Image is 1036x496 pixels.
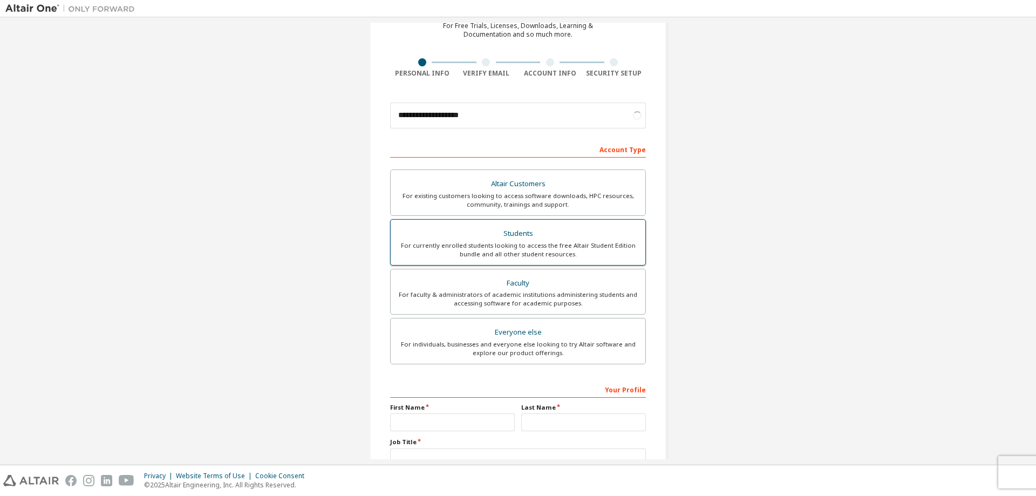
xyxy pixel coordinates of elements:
p: © 2025 Altair Engineering, Inc. All Rights Reserved. [144,480,311,490]
div: Account Info [518,69,582,78]
label: First Name [390,403,515,412]
div: Everyone else [397,325,639,340]
div: For Free Trials, Licenses, Downloads, Learning & Documentation and so much more. [443,22,593,39]
div: Cookie Consent [255,472,311,480]
label: Last Name [521,403,646,412]
img: youtube.svg [119,475,134,486]
label: Job Title [390,438,646,446]
div: Website Terms of Use [176,472,255,480]
div: For currently enrolled students looking to access the free Altair Student Edition bundle and all ... [397,241,639,259]
div: Altair Customers [397,176,639,192]
div: Account Type [390,140,646,158]
div: For individuals, businesses and everyone else looking to try Altair software and explore our prod... [397,340,639,357]
img: Altair One [5,3,140,14]
div: For faculty & administrators of academic institutions administering students and accessing softwa... [397,290,639,308]
div: Your Profile [390,381,646,398]
div: Students [397,226,639,241]
div: Personal Info [390,69,454,78]
div: Security Setup [582,69,646,78]
div: Verify Email [454,69,519,78]
img: altair_logo.svg [3,475,59,486]
div: Faculty [397,276,639,291]
div: For existing customers looking to access software downloads, HPC resources, community, trainings ... [397,192,639,209]
div: Privacy [144,472,176,480]
img: facebook.svg [65,475,77,486]
img: linkedin.svg [101,475,112,486]
img: instagram.svg [83,475,94,486]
